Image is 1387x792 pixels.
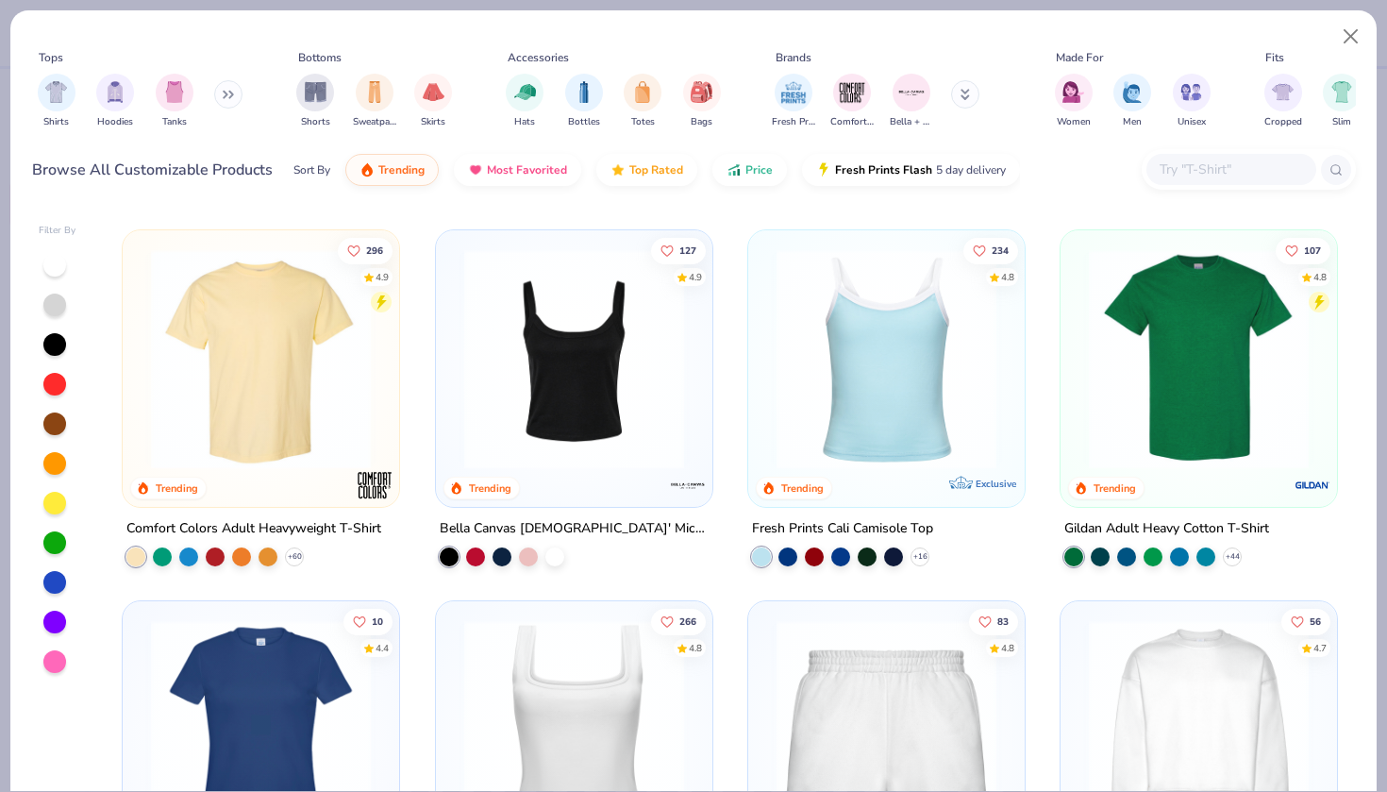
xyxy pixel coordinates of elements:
button: filter button [565,74,603,129]
img: Comfort Colors logo [357,466,394,504]
img: Women Image [1062,81,1084,103]
span: 127 [678,246,695,256]
img: 029b8af0-80e6-406f-9fdc-fdf898547912 [142,249,380,469]
div: Browse All Customizable Products [32,159,273,181]
div: Sort By [293,161,330,178]
button: filter button [506,74,543,129]
span: Price [745,162,773,177]
img: TopRated.gif [610,162,626,177]
button: Price [712,154,787,186]
div: filter for Bags [683,74,721,129]
button: Like [963,238,1018,264]
button: filter button [38,74,75,129]
img: Totes Image [632,81,653,103]
div: filter for Shorts [296,74,334,129]
img: Comfort Colors Image [838,78,866,107]
button: filter button [830,74,874,129]
img: most_fav.gif [468,162,483,177]
span: Bags [691,115,712,129]
button: filter button [1113,74,1151,129]
div: filter for Cropped [1264,74,1302,129]
div: Brands [776,49,811,66]
div: filter for Slim [1323,74,1361,129]
div: filter for Sweatpants [353,74,396,129]
div: filter for Hats [506,74,543,129]
span: Trending [378,162,425,177]
span: Fresh Prints [772,115,815,129]
span: 266 [678,616,695,626]
img: trending.gif [359,162,375,177]
button: filter button [156,74,193,129]
div: Fits [1265,49,1284,66]
span: Hoodies [97,115,133,129]
button: filter button [1264,74,1302,129]
span: Hats [514,115,535,129]
img: flash.gif [816,162,831,177]
button: Top Rated [596,154,697,186]
span: 5 day delivery [936,160,1006,181]
img: Cropped Image [1272,81,1294,103]
button: Like [969,608,1018,634]
button: Like [338,238,393,264]
img: Bella + Canvas logo [669,466,707,504]
button: Like [1281,608,1330,634]
button: filter button [296,74,334,129]
img: Bags Image [691,81,711,103]
span: Exclusive [976,478,1016,490]
button: Fresh Prints Flash5 day delivery [802,154,1020,186]
img: Shirts Image [45,81,67,103]
button: filter button [96,74,134,129]
div: 4.8 [1313,271,1327,285]
span: Slim [1332,115,1351,129]
img: 8af284bf-0d00-45ea-9003-ce4b9a3194ad [455,249,693,469]
button: filter button [772,74,815,129]
span: Sweatpants [353,115,396,129]
span: Tanks [162,115,187,129]
button: filter button [1173,74,1211,129]
img: Hoodies Image [105,81,125,103]
img: Gildan logo [1294,466,1331,504]
span: Shorts [301,115,330,129]
div: 4.9 [376,271,389,285]
img: Men Image [1122,81,1143,103]
div: filter for Men [1113,74,1151,129]
div: Comfort Colors Adult Heavyweight T-Shirt [126,517,381,541]
div: filter for Skirts [414,74,452,129]
div: 4.8 [688,641,701,655]
button: filter button [890,74,933,129]
span: 234 [992,246,1009,256]
img: Slim Image [1331,81,1352,103]
span: Top Rated [629,162,683,177]
span: + 44 [1226,551,1240,563]
span: Fresh Prints Flash [835,162,932,177]
div: filter for Women [1055,74,1093,129]
img: Skirts Image [423,81,444,103]
span: 83 [997,616,1009,626]
div: filter for Bottles [565,74,603,129]
span: Totes [631,115,655,129]
img: Shorts Image [305,81,326,103]
div: 4.9 [688,271,701,285]
div: Tops [39,49,63,66]
span: Most Favorited [487,162,567,177]
div: 4.8 [1001,641,1014,655]
button: filter button [624,74,661,129]
span: Cropped [1264,115,1302,129]
div: Made For [1056,49,1103,66]
div: Accessories [508,49,569,66]
div: filter for Unisex [1173,74,1211,129]
span: 296 [366,246,383,256]
img: Bottles Image [574,81,594,103]
img: Unisex Image [1180,81,1202,103]
button: Like [650,608,705,634]
span: Bella + Canvas [890,115,933,129]
span: Shirts [43,115,69,129]
button: filter button [1323,74,1361,129]
span: Bottles [568,115,600,129]
div: Gildan Adult Heavy Cotton T-Shirt [1064,517,1269,541]
div: filter for Comfort Colors [830,74,874,129]
img: Bella + Canvas Image [897,78,926,107]
button: Like [343,608,393,634]
span: 107 [1304,246,1321,256]
button: Most Favorited [454,154,581,186]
